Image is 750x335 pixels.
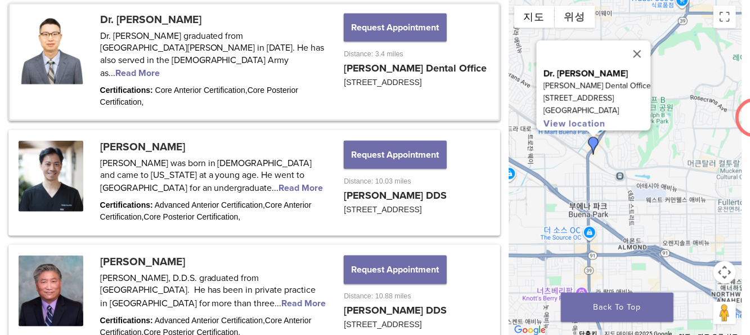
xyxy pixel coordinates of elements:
button: 거리 지도 보기 [514,6,555,28]
button: 위성 이미지 보기 [555,6,595,28]
a: View location [543,118,605,129]
button: 전체 화면보기로 전환 [713,6,736,28]
button: Request Appointment [344,14,446,42]
button: 스트리트 뷰를 열려면 페그맨을 지도로 드래그하세요. [713,302,736,324]
button: 닫기 [623,41,650,68]
button: 지도 카메라 컨트롤 [713,261,736,284]
a: Back To Top [561,293,673,322]
p: [GEOGRAPHIC_DATA] [543,105,650,117]
button: Request Appointment [344,141,446,169]
p: [STREET_ADDRESS] [543,92,650,105]
p: [PERSON_NAME] Dental Office [543,80,650,92]
button: Request Appointment [344,256,446,284]
p: Dr. [PERSON_NAME] [543,68,650,80]
div: Dr. Henry Chung [585,137,603,155]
